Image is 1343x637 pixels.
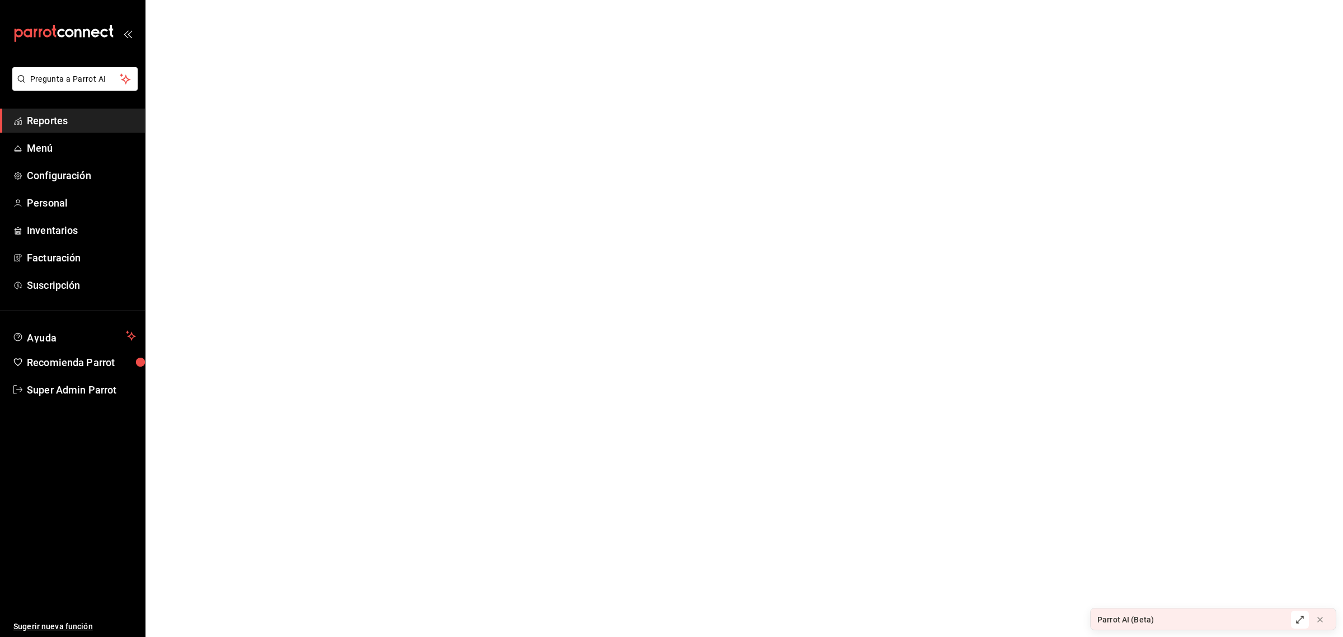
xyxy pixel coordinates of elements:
span: Configuración [27,168,136,183]
span: Recomienda Parrot [27,355,136,370]
span: Facturación [27,250,136,265]
span: Reportes [27,113,136,128]
span: Menú [27,140,136,156]
a: Pregunta a Parrot AI [8,81,138,93]
span: Suscripción [27,278,136,293]
span: Sugerir nueva función [13,621,136,633]
button: Pregunta a Parrot AI [12,67,138,91]
div: Parrot AI (Beta) [1097,614,1154,626]
span: Super Admin Parrot [27,382,136,397]
span: Ayuda [27,329,121,343]
span: Personal [27,195,136,210]
button: open_drawer_menu [123,29,132,38]
span: Pregunta a Parrot AI [30,73,120,85]
span: Inventarios [27,223,136,238]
